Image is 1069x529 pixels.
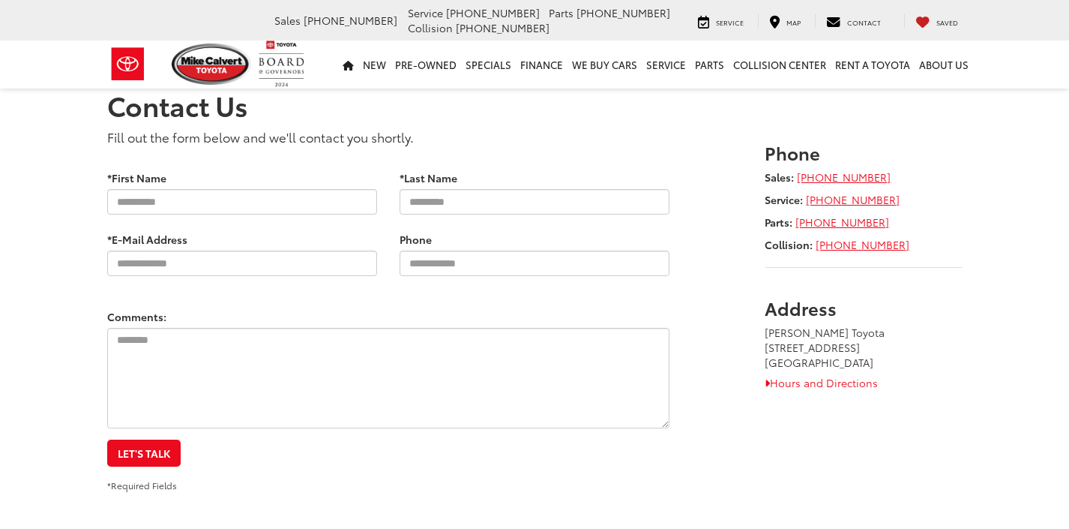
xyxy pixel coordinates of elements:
[576,5,670,20] span: [PHONE_NUMBER]
[172,44,251,85] img: Mike Calvert Toyota
[107,479,177,491] small: *Required Fields
[765,237,813,252] strong: Collision:
[408,5,443,20] span: Service
[765,143,962,162] h3: Phone
[831,41,915,89] a: Rent a Toyota
[567,41,642,89] a: WE BUY CARS
[847,17,881,27] span: Contact
[765,170,794,185] strong: Sales:
[456,20,549,35] span: [PHONE_NUMBER]
[816,237,909,252] a: [PHONE_NUMBER]
[107,232,187,247] label: *E-Mail Address
[729,41,831,89] a: Collision Center
[690,41,729,89] a: Parts
[358,41,391,89] a: New
[274,13,301,28] span: Sales
[107,170,166,185] label: *First Name
[446,5,540,20] span: [PHONE_NUMBER]
[338,41,358,89] a: Home
[107,90,962,120] h1: Contact Us
[408,20,453,35] span: Collision
[642,41,690,89] a: Service
[304,13,397,28] span: [PHONE_NUMBER]
[758,14,812,29] a: Map
[765,192,803,207] strong: Service:
[765,375,878,390] a: Hours and Directions
[400,232,432,247] label: Phone
[765,215,792,230] strong: Parts:
[461,41,516,89] a: Specials
[815,14,892,29] a: Contact
[107,128,669,146] p: Fill out the form below and we'll contact you shortly.
[400,170,457,185] label: *Last Name
[765,325,962,370] address: [PERSON_NAME] Toyota [STREET_ADDRESS] [GEOGRAPHIC_DATA]
[107,440,181,467] button: Let's Talk
[716,17,744,27] span: Service
[765,298,962,317] h3: Address
[391,41,461,89] a: Pre-Owned
[107,309,166,324] label: Comments:
[795,215,889,230] a: [PHONE_NUMBER]
[549,5,573,20] span: Parts
[806,192,900,207] a: [PHONE_NUMBER]
[904,14,969,29] a: My Saved Vehicles
[516,41,567,89] a: Finance
[786,17,801,27] span: Map
[687,14,755,29] a: Service
[100,40,156,89] img: Toyota
[797,170,891,185] a: [PHONE_NUMBER]
[915,41,973,89] a: About Us
[936,17,958,27] span: Saved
